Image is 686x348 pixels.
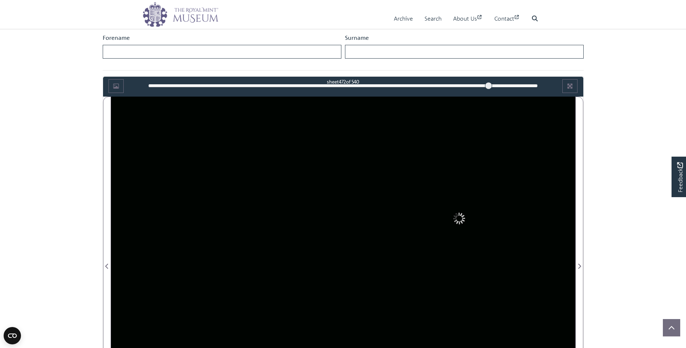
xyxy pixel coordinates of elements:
button: Full screen mode [562,79,578,93]
span: 472 [339,78,346,85]
label: Surname [345,33,369,42]
label: Forename [103,33,130,42]
button: Open CMP widget [4,327,21,344]
img: logo_wide.png [142,2,218,27]
a: Contact [494,8,520,29]
a: Search [425,8,442,29]
button: Scroll to top [663,319,680,336]
span: Feedback [676,162,684,192]
a: Would you like to provide feedback? [672,157,686,197]
a: About Us [453,8,483,29]
a: Archive [394,8,413,29]
div: sheet of 540 [148,78,538,85]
